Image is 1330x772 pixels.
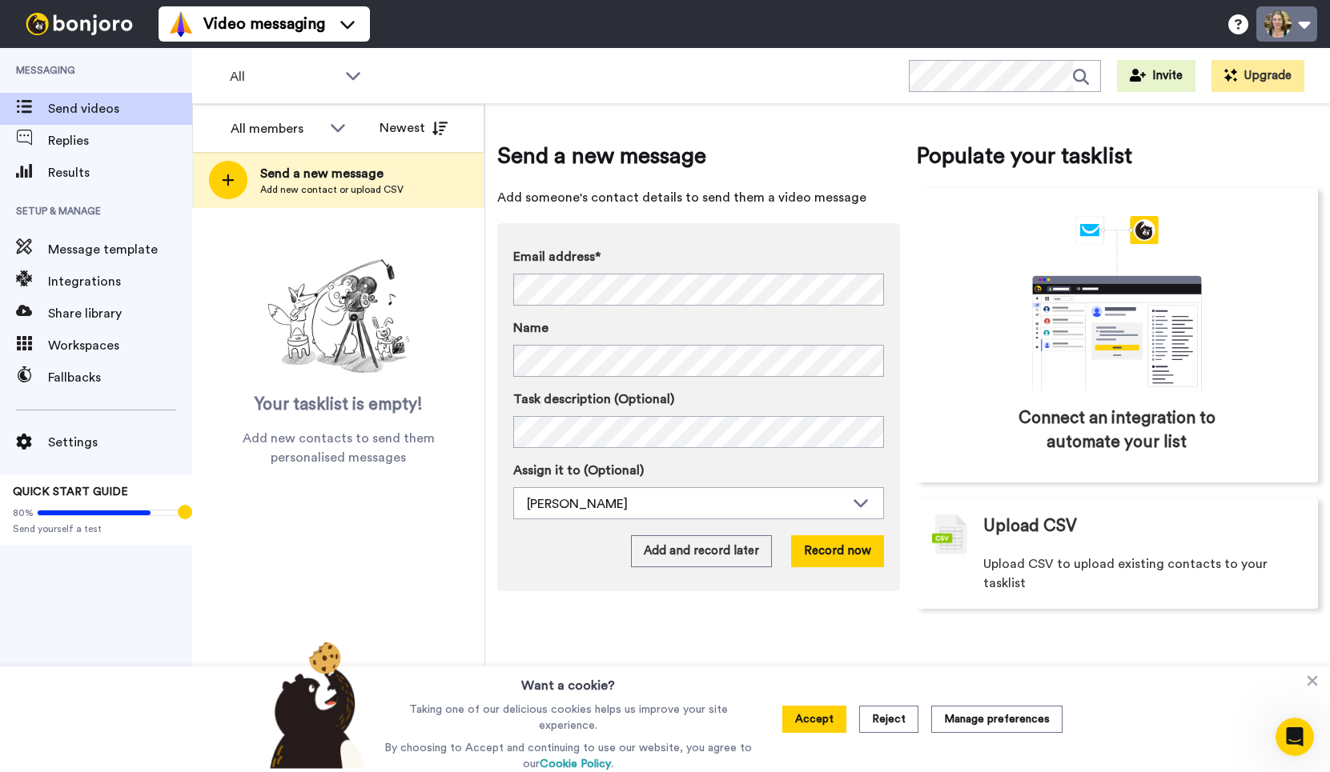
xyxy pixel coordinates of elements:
[791,535,884,567] button: Record now
[497,188,900,207] span: Add someone's contact details to send them a video message
[380,702,756,734] p: Taking one of our delicious cookies helps us improve your site experience.
[513,247,884,266] label: Email address*
[13,506,34,519] span: 80%
[527,494,845,514] div: [PERSON_NAME]
[983,554,1303,593] span: Upload CSV to upload existing contacts to your tasklist
[540,758,611,770] a: Cookie Policy
[48,368,192,387] span: Fallbacks
[497,140,900,172] span: Send a new message
[513,318,548,338] span: Name
[916,140,1319,172] span: Populate your tasklist
[216,429,460,467] span: Add new contacts to send them personalised messages
[983,514,1077,538] span: Upload CSV
[230,67,337,86] span: All
[231,119,322,138] div: All members
[178,505,192,519] div: Tooltip anchor
[931,706,1063,733] button: Manage preferences
[48,163,192,182] span: Results
[521,666,615,695] h3: Want a cookie?
[380,740,756,772] p: By choosing to Accept and continuing to use our website, you agree to our .
[1276,718,1314,756] iframe: Intercom live chat
[997,216,1237,390] div: animation
[48,433,192,452] span: Settings
[203,13,325,35] span: Video messaging
[259,253,419,381] img: ready-set-action.png
[260,183,404,196] span: Add new contact or upload CSV
[1211,60,1304,92] button: Upgrade
[48,131,192,150] span: Replies
[13,486,128,498] span: QUICK START GUIDE
[782,706,846,733] button: Accept
[48,99,192,118] span: Send videos
[513,461,884,480] label: Assign it to (Optional)
[255,393,423,417] span: Your tasklist is empty!
[1117,60,1195,92] button: Invite
[48,336,192,355] span: Workspaces
[932,514,967,554] img: csv-grey.png
[984,406,1251,454] span: Connect an integration to automate your list
[513,390,884,409] label: Task description (Optional)
[368,112,460,144] button: Newest
[48,240,192,259] span: Message template
[255,641,374,769] img: bear-with-cookie.png
[13,522,179,535] span: Send yourself a test
[168,11,194,37] img: vm-color.svg
[48,304,192,323] span: Share library
[260,164,404,183] span: Send a new message
[859,706,918,733] button: Reject
[19,13,139,35] img: bj-logo-header-white.svg
[48,272,192,291] span: Integrations
[631,535,772,567] button: Add and record later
